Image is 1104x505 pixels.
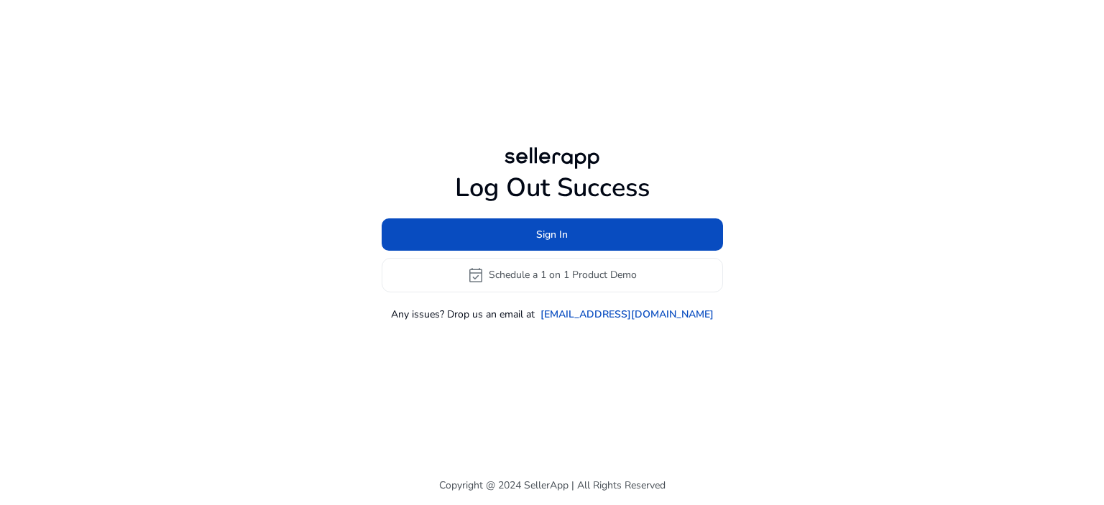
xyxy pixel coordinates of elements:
[391,307,535,322] p: Any issues? Drop us an email at
[382,258,723,292] button: event_availableSchedule a 1 on 1 Product Demo
[467,267,484,284] span: event_available
[536,227,568,242] span: Sign In
[540,307,714,322] a: [EMAIL_ADDRESS][DOMAIN_NAME]
[382,218,723,251] button: Sign In
[382,172,723,203] h1: Log Out Success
